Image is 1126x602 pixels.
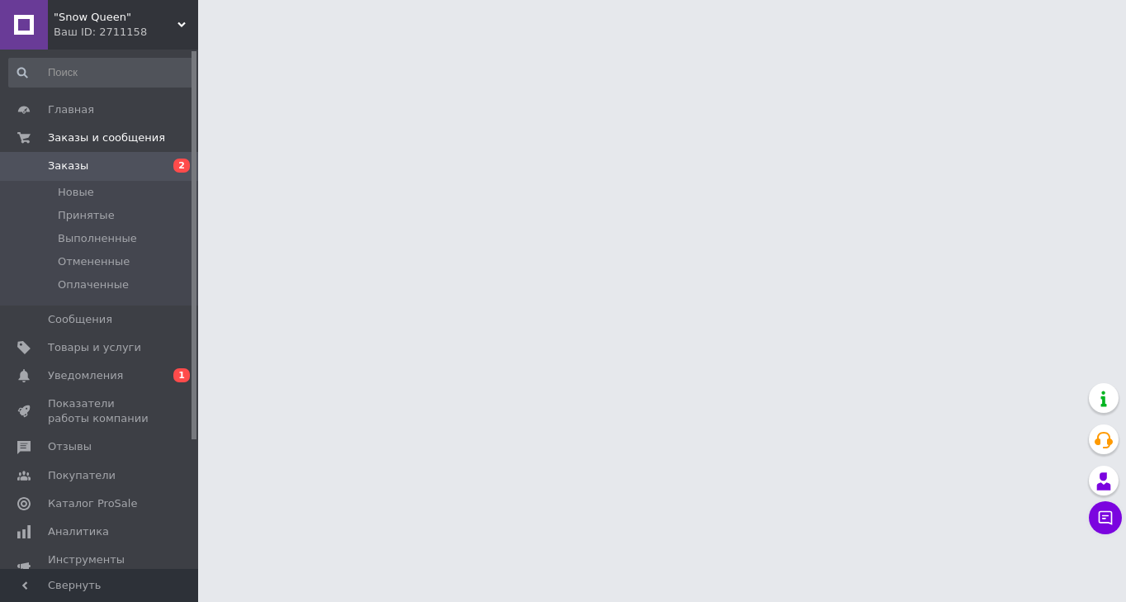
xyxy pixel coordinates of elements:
span: Показатели работы компании [48,396,153,426]
input: Поиск [8,58,195,88]
button: Чат с покупателем [1089,501,1122,534]
span: Отзывы [48,439,92,454]
span: Заказы [48,159,88,173]
div: Ваш ID: 2711158 [54,25,198,40]
span: 2 [173,159,190,173]
span: Аналитика [48,524,109,539]
span: Сообщения [48,312,112,327]
span: Каталог ProSale [48,496,137,511]
span: Отмененные [58,254,130,269]
span: Уведомления [48,368,123,383]
span: 1 [173,368,190,382]
span: "Snow Queen" [54,10,177,25]
span: Инструменты вебмастера и SEO [48,552,153,582]
span: Выполненные [58,231,137,246]
span: Оплаченные [58,277,129,292]
span: Заказы и сообщения [48,130,165,145]
span: Новые [58,185,94,200]
span: Товары и услуги [48,340,141,355]
span: Покупатели [48,468,116,483]
span: Главная [48,102,94,117]
span: Принятые [58,208,115,223]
